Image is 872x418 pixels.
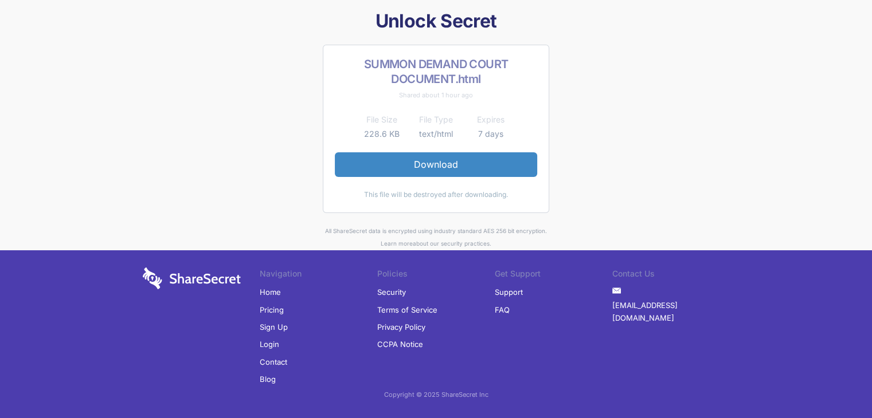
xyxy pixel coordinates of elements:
a: Terms of Service [377,301,437,318]
li: Contact Us [612,267,730,283]
a: Contact [260,353,287,370]
td: 7 days [463,127,518,141]
a: Sign Up [260,318,288,336]
a: Privacy Policy [377,318,425,336]
td: text/html [409,127,463,141]
div: This file will be destroyed after downloading. [335,188,537,201]
li: Get Support [495,267,612,283]
a: Blog [260,370,276,388]
a: CCPA Notice [377,336,423,353]
a: Security [377,283,406,301]
h2: SUMMON DEMAND COURT DOCUMENT.html [335,57,537,86]
a: Support [495,283,523,301]
a: [EMAIL_ADDRESS][DOMAIN_NAME] [612,297,730,327]
th: File Size [354,113,409,127]
li: Navigation [260,267,377,283]
a: Home [260,283,281,301]
li: Policies [377,267,495,283]
div: Shared about 1 hour ago [335,89,537,101]
a: Learn more [381,240,413,247]
a: FAQ [495,301,510,318]
a: Pricing [260,301,284,318]
th: File Type [409,113,463,127]
a: Login [260,336,279,353]
td: 228.6 KB [354,127,409,141]
iframe: Drift Widget Chat Controller [815,361,858,404]
img: logo-wordmark-white-trans-d4663122ce5f474addd5e946df7df03e33cb6a1c49d2221995e7729f52c070b2.svg [143,267,241,289]
a: Download [335,152,537,176]
div: All ShareSecret data is encrypted using industry standard AES 256 bit encryption. about our secur... [138,224,734,250]
h1: Unlock Secret [138,9,734,33]
th: Expires [463,113,518,127]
